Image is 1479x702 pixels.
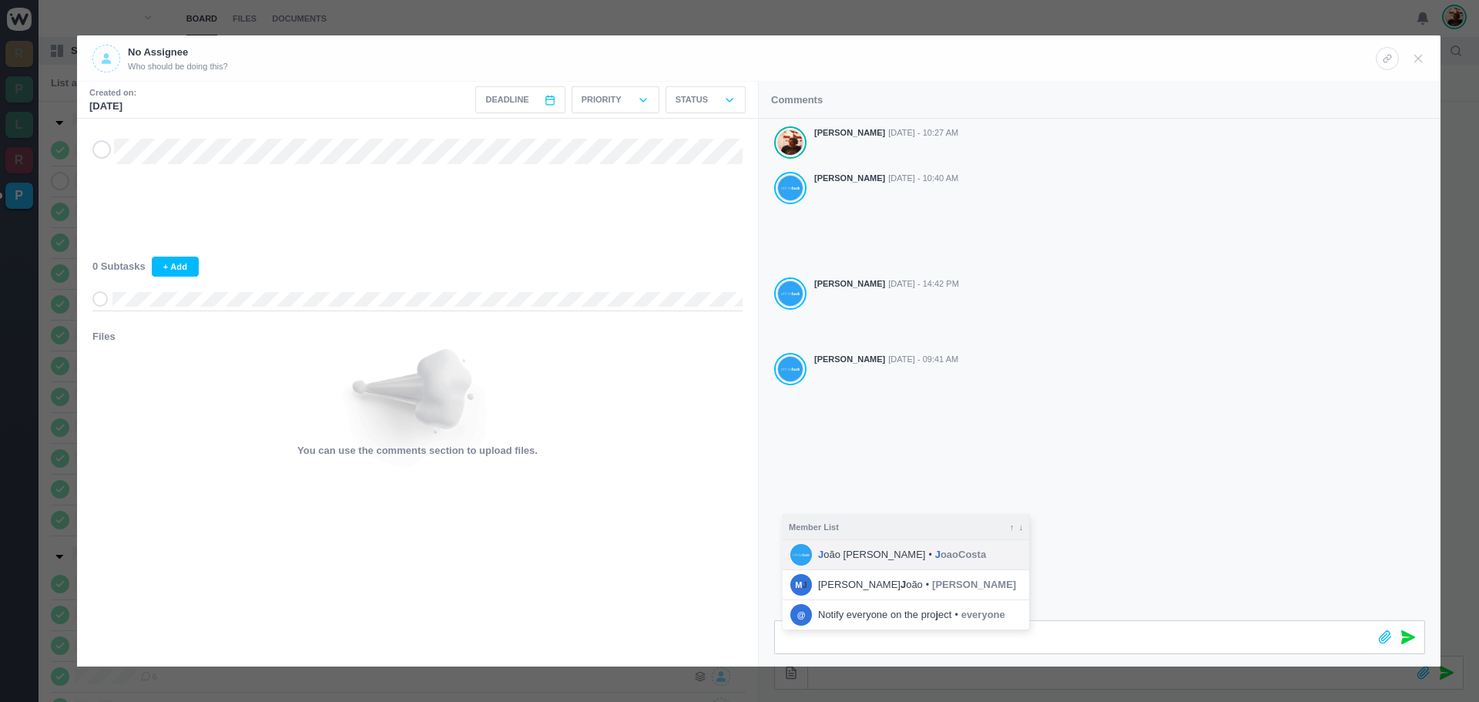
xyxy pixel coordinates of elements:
[676,93,708,106] p: Status
[961,607,1005,623] span: everyone
[128,45,228,60] p: No Assignee
[128,60,228,73] span: Who should be doing this?
[485,93,528,106] span: Deadline
[935,609,938,620] strong: j
[89,99,136,114] p: [DATE]
[818,577,923,593] span: [PERSON_NAME] oão
[790,544,812,566] img: a80dcdb448ef7251c8e3b570e89cda4ef034be1b.jpg
[900,579,906,590] strong: J
[818,549,823,560] strong: J
[818,607,951,623] span: Notify everyone on the pro ect
[783,515,1029,541] div: Member List
[790,574,812,596] span: M
[954,608,957,622] i: •
[818,547,925,563] span: oão [PERSON_NAME]
[935,549,941,560] strong: J
[932,577,1016,593] span: [PERSON_NAME]
[928,548,931,562] i: •
[1010,521,1023,534] small: ↑ ↓
[790,604,812,626] span: @
[926,578,929,592] i: •
[582,93,622,106] p: Priority
[803,579,807,592] strong: J
[89,86,136,99] small: Created on:
[935,547,986,563] span: oaoCosta
[771,92,823,108] p: Comments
